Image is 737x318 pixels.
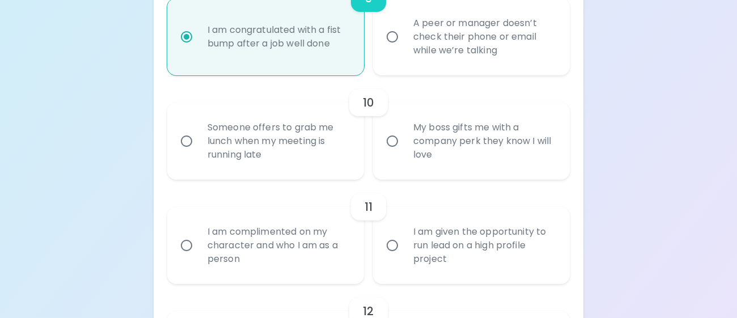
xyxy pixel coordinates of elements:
[404,3,564,71] div: A peer or manager doesn’t check their phone or email while we’re talking
[198,10,358,64] div: I am congratulated with a fist bump after a job well done
[363,94,374,112] h6: 10
[167,180,570,284] div: choice-group-check
[167,75,570,180] div: choice-group-check
[404,107,564,175] div: My boss gifts me with a company perk they know I will love
[198,107,358,175] div: Someone offers to grab me lunch when my meeting is running late
[365,198,372,216] h6: 11
[404,211,564,279] div: I am given the opportunity to run lead on a high profile project
[198,211,358,279] div: I am complimented on my character and who I am as a person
